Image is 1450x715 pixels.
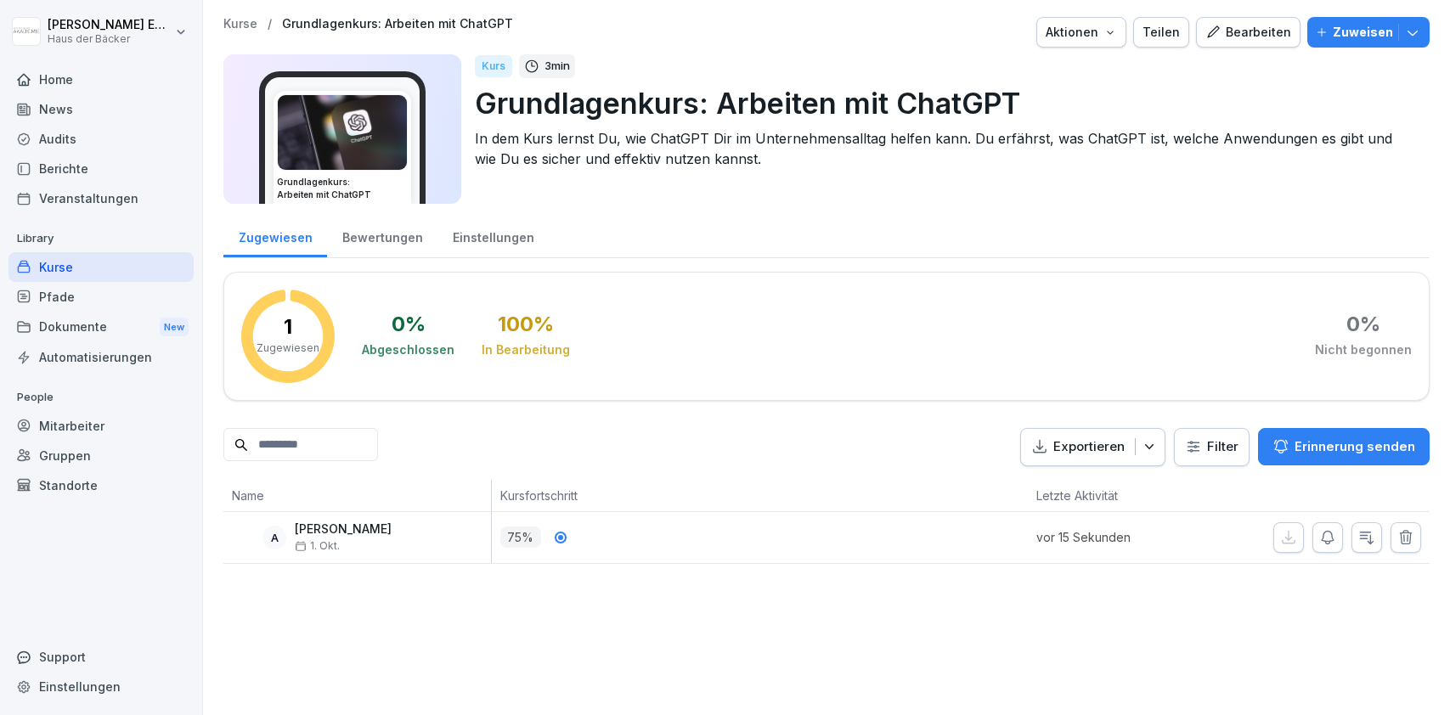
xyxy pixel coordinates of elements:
a: Einstellungen [8,672,194,701]
p: Name [232,487,482,504]
p: 1 [284,317,292,337]
a: News [8,94,194,124]
p: [PERSON_NAME] Ehlerding [48,18,172,32]
div: Aktionen [1046,23,1117,42]
div: Dokumente [8,312,194,343]
a: Berichte [8,154,194,183]
div: 0 % [392,314,426,335]
div: Support [8,642,194,672]
button: Zuweisen [1307,17,1430,48]
p: Zuweisen [1333,23,1393,42]
a: Mitarbeiter [8,411,194,441]
p: Exportieren [1053,437,1125,457]
div: In Bearbeitung [482,341,570,358]
a: Zugewiesen [223,214,327,257]
p: Kursfortschritt [500,487,818,504]
div: Kurs [475,55,512,77]
p: / [268,17,272,31]
button: Aktionen [1036,17,1126,48]
div: Teilen [1143,23,1180,42]
a: Bewertungen [327,214,437,257]
a: Kurse [223,17,257,31]
button: Filter [1175,429,1249,465]
a: DokumenteNew [8,312,194,343]
h3: Grundlagenkurs: Arbeiten mit ChatGPT [277,176,408,201]
a: Veranstaltungen [8,183,194,213]
p: 3 min [544,58,570,75]
button: Bearbeiten [1196,17,1300,48]
a: Standorte [8,470,194,500]
button: Erinnerung senden [1258,428,1430,465]
a: Gruppen [8,441,194,470]
img: ecp4orrzlge4giq03hqh59ml.png [278,95,407,170]
div: Nicht begonnen [1315,341,1412,358]
a: Pfade [8,282,194,312]
button: Exportieren [1020,428,1165,466]
p: People [8,384,194,411]
a: Einstellungen [437,214,549,257]
div: Filter [1185,438,1238,455]
p: Grundlagenkurs: Arbeiten mit ChatGPT [475,82,1416,125]
p: Haus der Bäcker [48,33,172,45]
p: Erinnerung senden [1295,437,1415,456]
a: Grundlagenkurs: Arbeiten mit ChatGPT [282,17,513,31]
p: Zugewiesen [257,341,319,356]
a: Audits [8,124,194,154]
div: A [262,526,286,549]
p: vor 15 Sekunden [1036,528,1195,546]
p: In dem Kurs lernst Du, wie ChatGPT Dir im Unternehmensalltag helfen kann. Du erfährst, was ChatGP... [475,128,1416,169]
p: Letzte Aktivität [1036,487,1187,504]
button: Teilen [1133,17,1189,48]
p: 75 % [500,526,541,548]
p: Library [8,225,194,252]
p: [PERSON_NAME] [295,522,392,537]
div: 0 % [1346,314,1380,335]
a: Kurse [8,252,194,282]
div: Abgeschlossen [362,341,454,358]
div: 100 % [498,314,554,335]
a: Automatisierungen [8,342,194,372]
div: New [160,318,189,337]
a: Home [8,65,194,94]
div: Bearbeiten [1205,23,1291,42]
span: 1. Okt. [295,540,340,552]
